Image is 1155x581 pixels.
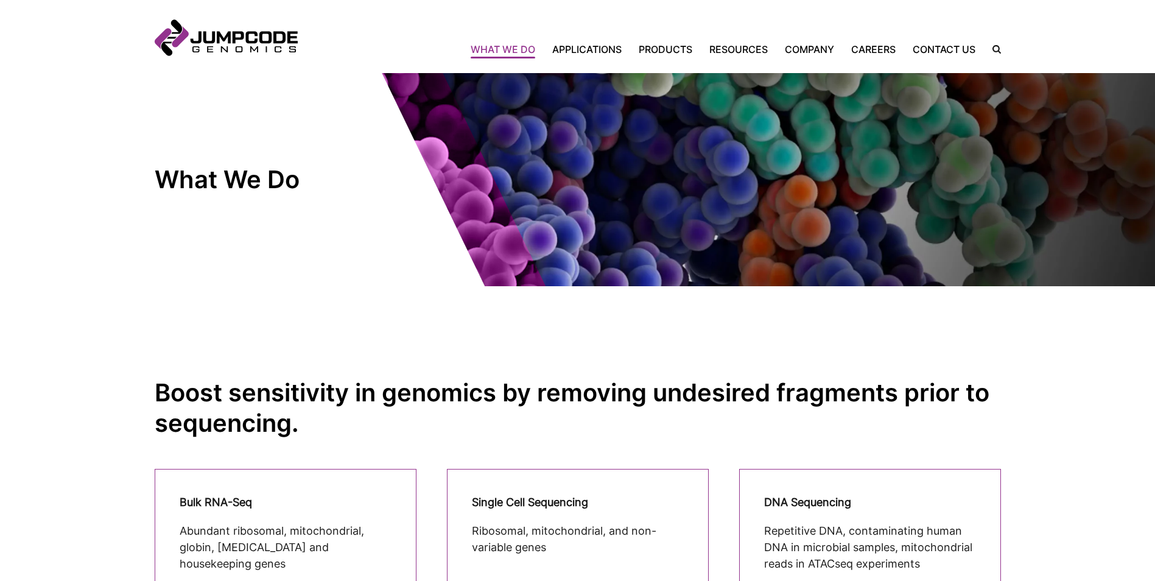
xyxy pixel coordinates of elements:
[984,45,1001,54] label: Search the site.
[843,42,904,57] a: Careers
[776,42,843,57] a: Company
[155,164,374,195] h1: What We Do
[155,378,989,438] strong: Boost sensitivity in genomics by removing undesired fragments prior to sequencing.
[701,42,776,57] a: Resources
[764,496,851,509] strong: DNA Sequencing
[472,496,588,509] strong: Single Cell Sequencing
[298,42,984,57] nav: Primary Navigation
[630,42,701,57] a: Products
[764,523,976,572] p: Repetitive DNA, contaminating human DNA in microbial samples, mitochondrial reads in ATACseq expe...
[544,42,630,57] a: Applications
[904,42,984,57] a: Contact Us
[180,496,252,509] strong: Bulk RNA-Seq
[180,523,391,572] p: Abundant ribosomal, mitochondrial, globin, [MEDICAL_DATA] and housekeeping genes
[472,523,684,555] p: Ribosomal, mitochondrial, and non-variable genes
[471,42,544,57] a: What We Do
